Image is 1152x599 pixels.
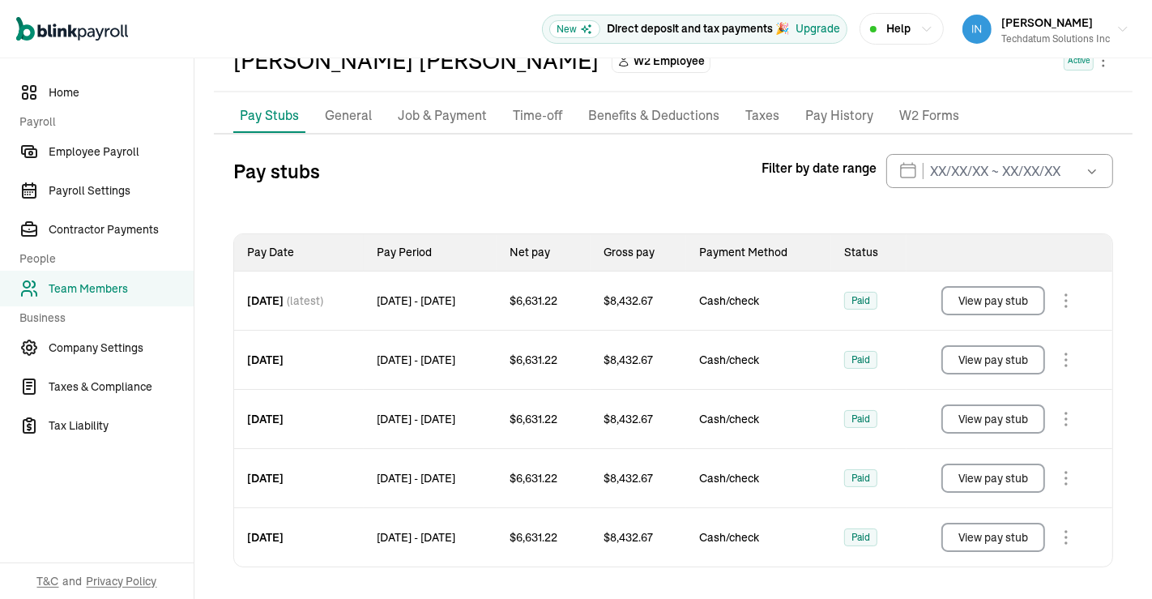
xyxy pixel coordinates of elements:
span: [DATE] - [DATE] [377,293,455,309]
span: [PERSON_NAME] [1001,15,1093,30]
button: View pay stub [941,404,1045,434]
span: [DATE] [247,411,284,427]
span: Contractor Payments [49,221,194,238]
span: Business [19,310,184,327]
span: [DATE] [247,293,284,309]
span: [DATE] - [DATE] [377,411,455,427]
th: Pay Period [364,234,497,272]
span: Cash/check [699,411,818,427]
iframe: Chat Widget [883,424,1152,599]
span: Filter by date range [762,158,877,178]
h3: Pay stubs [233,158,320,184]
p: Benefits & Deductions [588,105,719,126]
span: Tax Liability [49,417,194,434]
span: W2 Employee [634,53,705,69]
th: Payment Method [686,234,831,272]
span: [DATE] - [DATE] [377,529,455,546]
span: Privacy Policy [87,573,157,589]
span: Cash/check [699,352,818,368]
p: Direct deposit and tax payments 🎉 [607,20,789,37]
th: Pay Date [234,234,364,272]
span: Paid [851,352,870,368]
span: Paid [851,470,870,486]
span: [DATE] [247,529,284,546]
span: $ 6,631.22 [510,293,557,309]
th: Gross pay [591,234,686,272]
span: Help [886,20,911,37]
span: Paid [851,293,870,309]
nav: Global [16,6,128,53]
button: Help [860,13,944,45]
span: New [549,20,600,38]
span: People [19,250,184,267]
span: $ 8,432.67 [604,470,653,486]
p: Time-off [513,105,562,126]
span: Cash/check [699,293,818,309]
span: Cash/check [699,470,818,486]
span: $ 6,631.22 [510,352,557,368]
p: Pay History [805,105,873,126]
span: $ 8,432.67 [604,352,653,368]
input: XX/XX/XX ~ XX/XX/XX [886,154,1113,188]
p: W2 Forms [899,105,959,126]
span: (latest) [287,293,323,309]
button: [PERSON_NAME]Techdatum Solutions Inc [956,9,1136,49]
span: Employee Payroll [49,143,194,160]
div: Techdatum Solutions Inc [1001,32,1110,46]
div: [PERSON_NAME] [PERSON_NAME] [233,44,599,78]
span: $ 8,432.67 [604,529,653,546]
span: $ 6,631.22 [510,529,557,546]
button: View pay stub [941,286,1045,315]
span: Active [1064,51,1094,71]
p: General [325,105,372,126]
span: [DATE] - [DATE] [377,470,455,486]
span: Paid [851,411,870,427]
p: Taxes [745,105,779,126]
span: Team Members [49,280,194,297]
span: T&C [37,573,59,589]
span: Cash/check [699,529,818,546]
span: $ 6,631.22 [510,470,557,486]
span: [DATE] [247,470,284,486]
th: Status [831,234,907,272]
span: $ 6,631.22 [510,411,557,427]
span: Payroll Settings [49,182,194,199]
span: Home [49,84,194,101]
p: Job & Payment [398,105,487,126]
button: Upgrade [796,20,840,37]
p: Pay Stubs [240,105,299,125]
span: Company Settings [49,340,194,357]
button: View pay stub [941,345,1045,374]
span: Paid [851,529,870,546]
span: Payroll [19,113,184,130]
span: Taxes & Compliance [49,379,194,396]
th: Net pay [497,234,591,272]
span: [DATE] - [DATE] [377,352,455,368]
span: $ 8,432.67 [604,411,653,427]
span: [DATE] [247,352,284,368]
span: $ 8,432.67 [604,293,653,309]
